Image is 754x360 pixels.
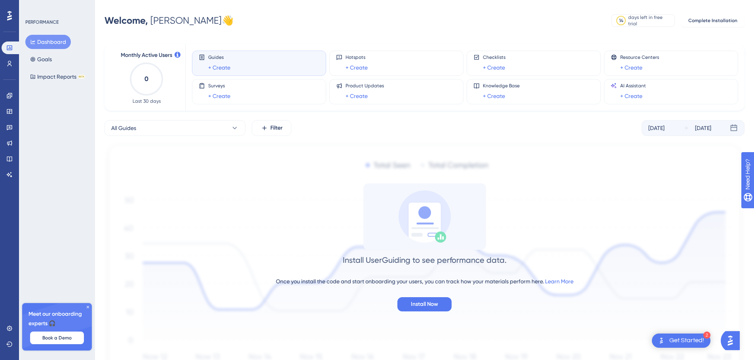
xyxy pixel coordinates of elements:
div: days left in free trial [628,14,672,27]
span: Meet our onboarding experts 🎧 [28,309,85,328]
span: Last 30 days [133,98,161,104]
span: Checklists [483,54,505,60]
div: Once you install the code and start onboarding your users, you can track how your materials perfo... [276,277,574,286]
button: Book a Demo [30,332,84,344]
span: Monthly Active Users [121,51,172,60]
div: BETA [78,75,85,79]
button: Install Now [397,297,452,311]
span: Welcome, [104,15,148,26]
button: Impact ReportsBETA [25,70,90,84]
span: Knowledge Base [483,83,520,89]
text: 0 [144,75,148,83]
button: Complete Installation [681,14,745,27]
a: + Create [483,91,505,101]
span: Resource Centers [620,54,659,60]
a: + Create [208,63,230,72]
button: Dashboard [25,35,71,49]
span: Surveys [208,83,230,89]
div: 2 [703,332,710,339]
div: Open Get Started! checklist, remaining modules: 2 [652,334,710,348]
a: + Create [620,63,642,72]
div: [PERSON_NAME] 👋 [104,14,234,27]
span: Install Now [411,300,438,309]
iframe: UserGuiding AI Assistant Launcher [721,329,745,352]
button: Filter [252,120,291,136]
a: Learn More [545,278,574,285]
div: PERFORMANCE [25,19,59,25]
div: [DATE] [695,123,711,133]
span: AI Assistant [620,83,646,89]
button: Goals [25,52,57,66]
span: Book a Demo [42,335,72,341]
button: All Guides [104,120,245,136]
a: + Create [208,91,230,101]
span: Need Help? [19,2,49,11]
img: launcher-image-alternative-text [657,336,666,345]
a: + Create [346,91,368,101]
span: Filter [270,123,283,133]
a: + Create [346,63,368,72]
span: Guides [208,54,230,60]
div: [DATE] [648,123,665,133]
div: Get Started! [669,336,704,345]
span: Product Updates [346,83,384,89]
span: All Guides [111,123,136,133]
div: 14 [619,17,623,24]
span: Complete Installation [688,17,737,24]
a: + Create [620,91,642,101]
a: + Create [483,63,505,72]
div: Install UserGuiding to see performance data. [343,254,507,266]
span: Hotspots [346,54,368,60]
